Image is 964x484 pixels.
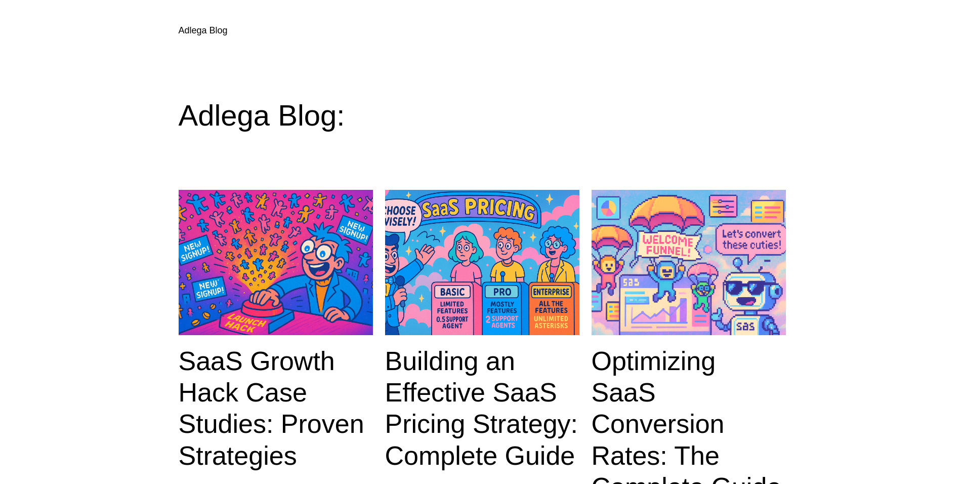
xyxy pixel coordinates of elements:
a: Adlega Blog [179,25,228,35]
img: Building an Effective SaaS Pricing Strategy: Complete Guide [385,190,579,335]
img: SaaS Growth Hack Case Studies: Proven Strategies [179,190,373,335]
a: Building an Effective SaaS Pricing Strategy: Complete Guide [385,345,579,472]
a: SaaS Growth Hack Case Studies: Proven Strategies [179,345,373,472]
img: Optimizing SaaS Conversion Rates: The Complete Guide [592,190,786,335]
h1: Adlega Blog: [179,98,786,133]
